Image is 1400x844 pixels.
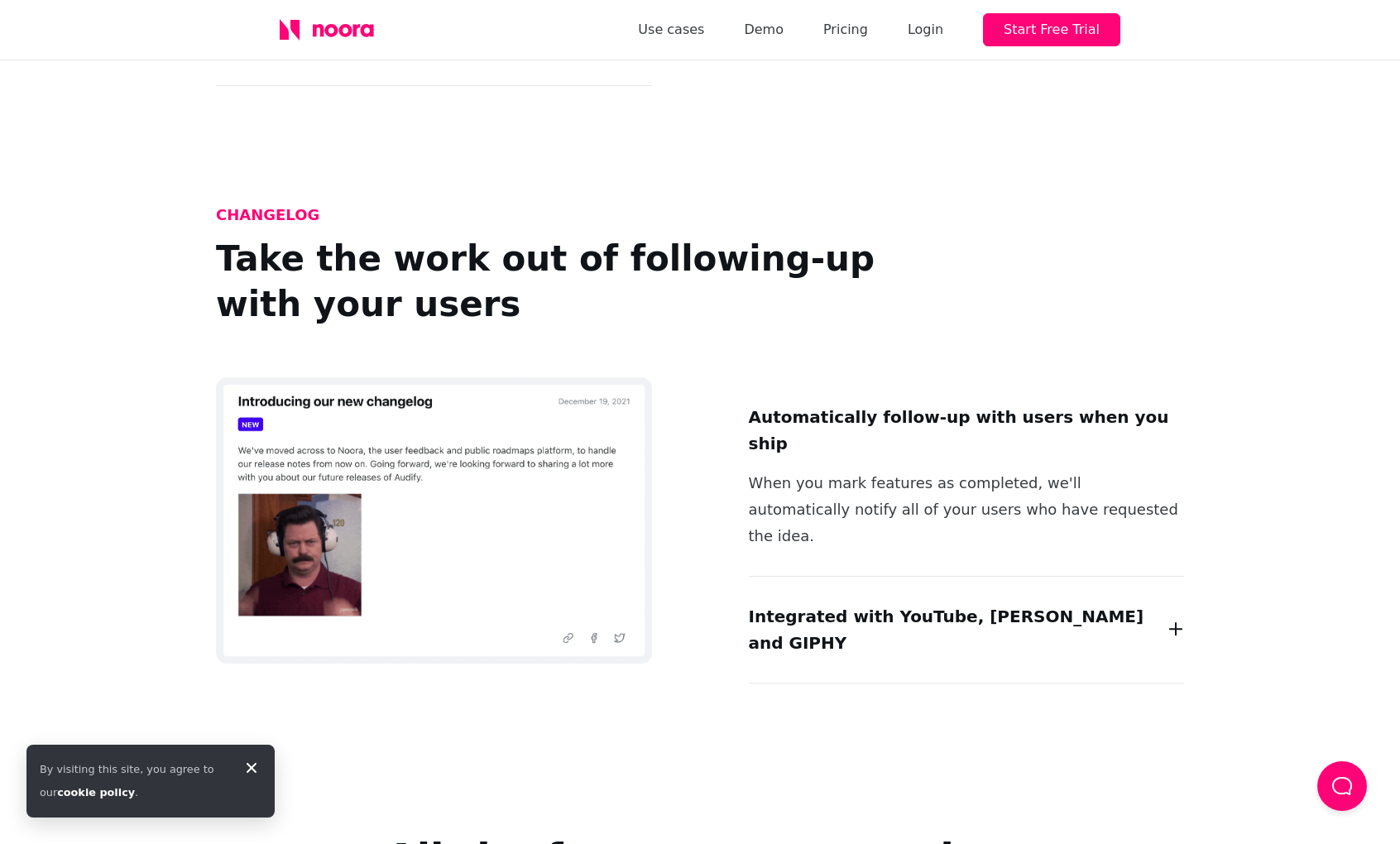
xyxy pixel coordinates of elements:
[216,377,652,664] img: A preview of Noora's changelogs
[216,202,878,228] h2: Changelog
[908,18,943,41] div: Login
[57,786,135,798] a: cookie policy
[744,18,784,41] a: Demo
[823,18,868,41] a: Pricing
[983,13,1120,46] button: Start Free Trial
[749,470,1185,549] p: When you mark features as completed, we'll automatically notify all of your users who have reques...
[749,404,1185,457] h2: Automatically follow-up with users when you ship
[749,603,1158,656] h2: Integrated with YouTube, [PERSON_NAME] and GIPHY
[40,758,228,804] div: By visiting this site, you agree to our .
[216,237,878,327] h2: Take the work out of following-up with your users
[1317,761,1367,811] button: Load Chat
[638,18,704,41] a: Use cases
